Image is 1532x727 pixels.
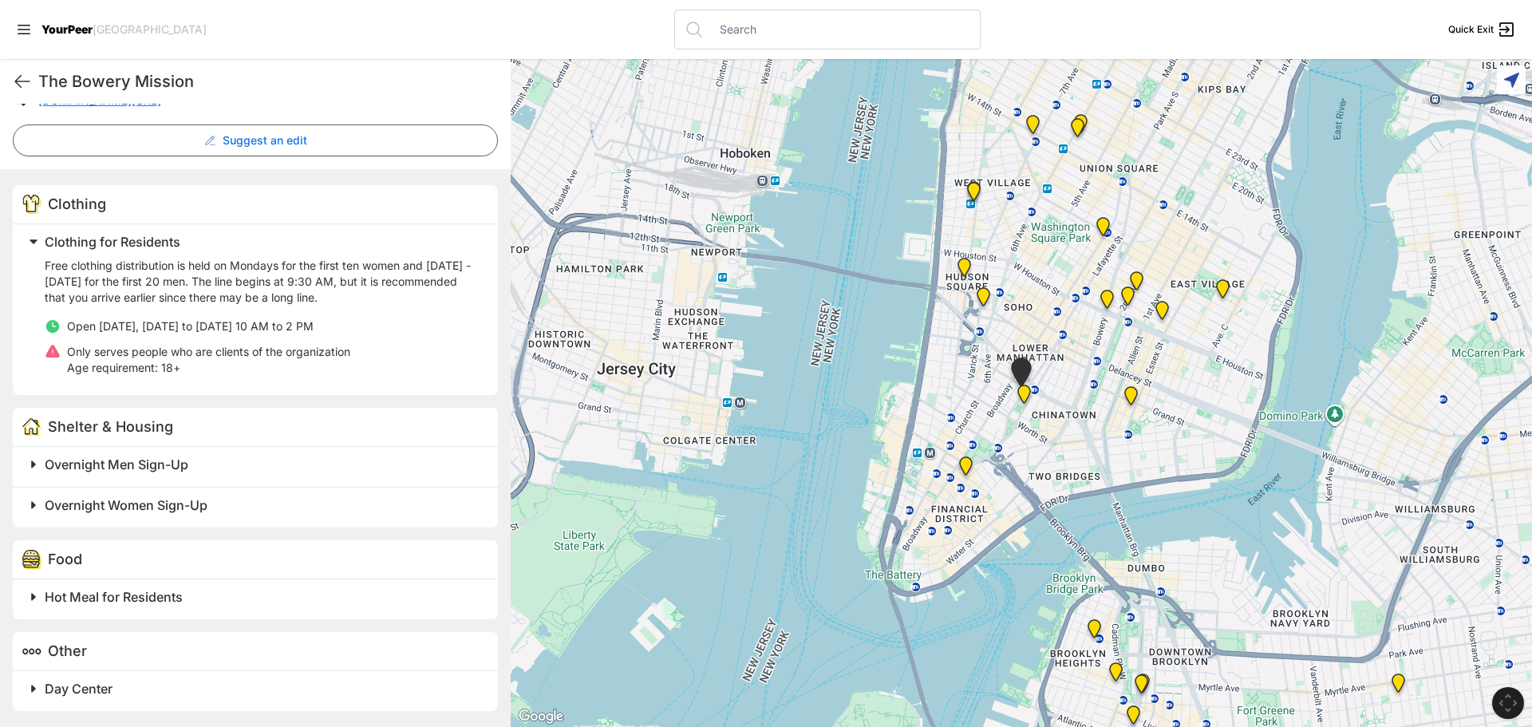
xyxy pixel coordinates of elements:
[1091,283,1123,322] div: Bowery Campus
[38,70,498,93] h1: The Bowery Mission
[45,497,207,513] span: Overnight Women Sign-Up
[223,132,307,148] span: Suggest an edit
[48,642,87,659] span: Other
[515,706,567,727] img: Google
[45,234,180,250] span: Clothing for Residents
[1111,280,1144,318] div: St. Joseph House
[13,124,498,156] button: Suggest an edit
[45,681,113,697] span: Day Center
[710,22,970,38] input: Search
[41,22,93,36] span: YourPeer
[1206,273,1239,311] div: Manhattan
[48,196,106,212] span: Clothing
[1127,667,1159,705] div: Brooklyn
[1061,112,1094,150] div: Back of the Church
[48,418,173,435] span: Shelter & Housing
[1492,687,1524,719] button: Map camera controls
[67,345,350,358] span: Only serves people who are clients of the organization
[48,551,82,567] span: Food
[967,281,1000,319] div: Main Location, SoHo, DYCD Youth Drop-in Center
[1448,23,1494,36] span: Quick Exit
[1001,351,1041,400] div: Tribeca Campus/New York City Rescue Mission
[958,175,990,213] div: Art and Acceptance LGBTQIA2S+ Program
[45,456,188,472] span: Overnight Men Sign-Up
[1146,294,1179,333] div: University Community Social Services (UCSS)
[1448,20,1516,39] a: Quick Exit
[1064,108,1097,146] div: Church of St. Francis Xavier - Front Entrance
[1100,656,1132,694] div: Brooklyn
[1125,668,1158,706] div: Brooklyn
[950,450,982,488] div: Main Office
[1087,211,1119,249] div: Harvey Milk High School
[41,25,207,34] a: YourPeer[GEOGRAPHIC_DATA]
[958,176,990,214] div: Greenwich Village
[45,258,479,306] p: Free clothing distribution is held on Mondays for the first ten women and [DATE] - [DATE] for the...
[515,706,567,727] a: Open this area in Google Maps (opens a new window)
[45,589,183,605] span: Hot Meal for Residents
[67,361,158,374] span: Age requirement:
[1120,265,1153,303] div: Maryhouse
[93,22,207,36] span: [GEOGRAPHIC_DATA]
[67,360,350,376] p: 18+
[1008,378,1040,417] div: Manhattan Criminal Court
[67,319,314,333] span: Open [DATE], [DATE] to [DATE] 10 AM to 2 PM
[1017,109,1049,147] div: Church of the Village
[1115,380,1147,418] div: Lower East Side Youth Drop-in Center. Yellow doors with grey buzzer on the right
